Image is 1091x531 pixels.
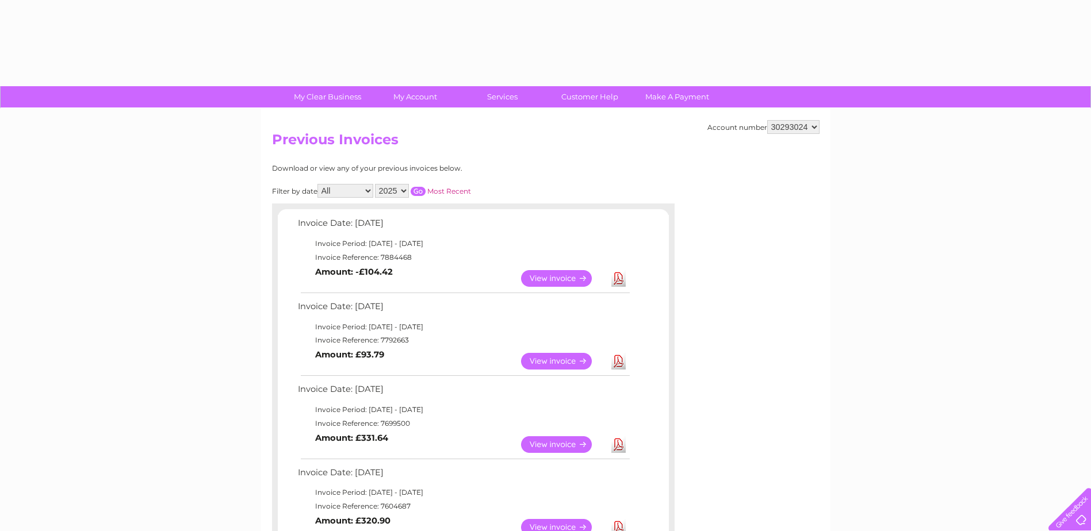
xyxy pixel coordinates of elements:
[521,436,606,453] a: View
[272,164,574,172] div: Download or view any of your previous invoices below.
[368,86,462,107] a: My Account
[542,86,637,107] a: Customer Help
[295,403,631,417] td: Invoice Period: [DATE] - [DATE]
[295,499,631,513] td: Invoice Reference: 7604687
[295,251,631,264] td: Invoice Reference: 7884468
[315,267,393,277] b: Amount: -£104.42
[315,349,384,360] b: Amount: £93.79
[295,465,631,486] td: Invoice Date: [DATE]
[295,382,631,403] td: Invoice Date: [DATE]
[427,187,471,195] a: Most Recent
[521,353,606,370] a: View
[280,86,375,107] a: My Clear Business
[295,216,631,237] td: Invoice Date: [DATE]
[272,132,820,153] h2: Previous Invoices
[272,184,574,198] div: Filter by date
[630,86,725,107] a: Make A Payment
[295,417,631,430] td: Invoice Reference: 7699500
[707,120,820,134] div: Account number
[455,86,550,107] a: Services
[611,270,626,287] a: Download
[315,515,391,526] b: Amount: £320.90
[315,433,388,443] b: Amount: £331.64
[295,333,631,347] td: Invoice Reference: 7792663
[295,320,631,334] td: Invoice Period: [DATE] - [DATE]
[521,270,606,287] a: View
[295,237,631,251] td: Invoice Period: [DATE] - [DATE]
[611,353,626,370] a: Download
[295,299,631,320] td: Invoice Date: [DATE]
[611,436,626,453] a: Download
[295,486,631,499] td: Invoice Period: [DATE] - [DATE]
